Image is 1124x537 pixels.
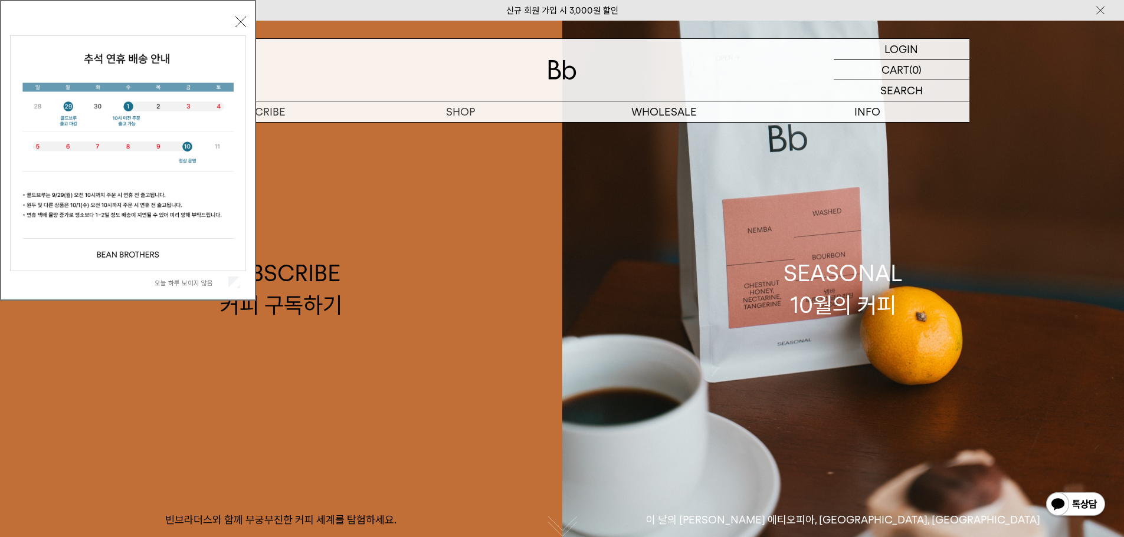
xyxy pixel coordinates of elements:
[881,60,909,80] p: CART
[1045,491,1106,519] img: 카카오톡 채널 1:1 채팅 버튼
[834,60,969,80] a: CART (0)
[766,101,969,122] p: INFO
[548,60,576,80] img: 로고
[834,39,969,60] a: LOGIN
[880,80,923,101] p: SEARCH
[784,258,903,320] div: SEASONAL 10월의 커피
[359,101,562,122] a: SHOP
[909,60,922,80] p: (0)
[562,101,766,122] p: WHOLESALE
[155,279,226,287] label: 오늘 하루 보이지 않음
[884,39,918,59] p: LOGIN
[235,17,246,27] button: 닫기
[220,258,342,320] div: SUBSCRIBE 커피 구독하기
[506,5,618,16] a: 신규 회원 가입 시 3,000원 할인
[11,36,245,271] img: 5e4d662c6b1424087153c0055ceb1a13_140731.jpg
